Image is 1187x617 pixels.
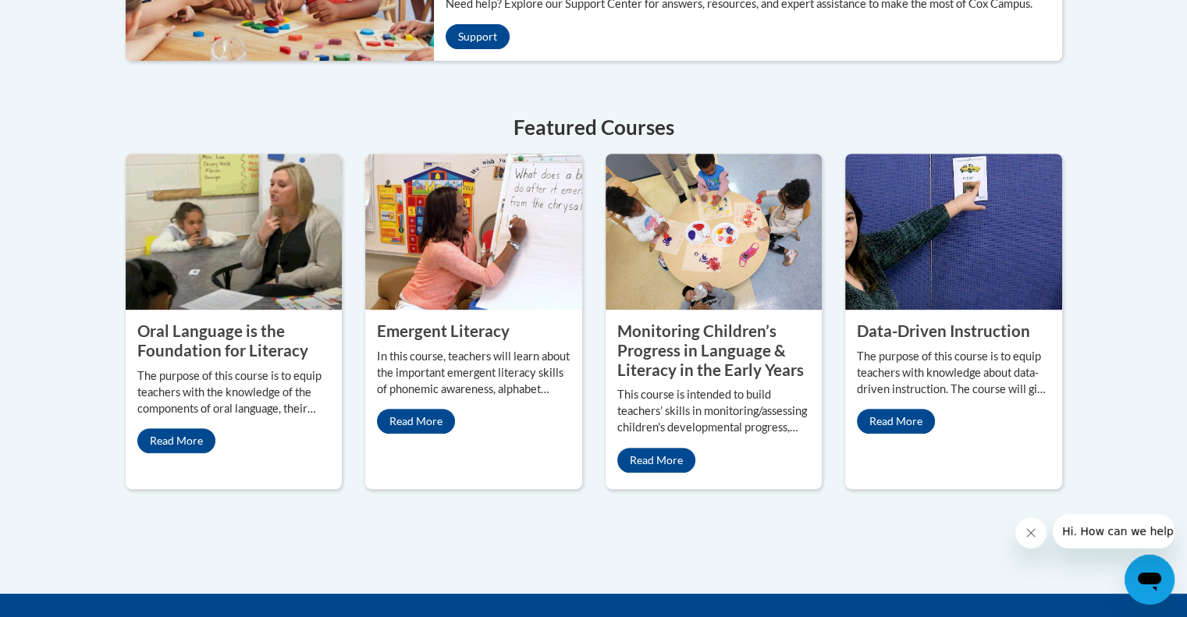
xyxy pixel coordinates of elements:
[1125,555,1175,605] iframe: Button to launch messaging window
[137,368,331,417] p: The purpose of this course is to equip teachers with the knowledge of the components of oral lang...
[126,112,1062,143] h4: Featured Courses
[857,409,935,434] a: Read More
[617,321,804,378] property: Monitoring Children’s Progress in Language & Literacy in the Early Years
[845,154,1062,310] img: Data-Driven Instruction
[377,321,510,340] property: Emergent Literacy
[137,321,308,360] property: Oral Language is the Foundation for Literacy
[1015,517,1047,548] iframe: Close message
[857,349,1050,398] p: The purpose of this course is to equip teachers with knowledge about data-driven instruction. The...
[606,154,823,310] img: Monitoring Children’s Progress in Language & Literacy in the Early Years
[9,11,126,23] span: Hi. How can we help?
[377,349,570,398] p: In this course, teachers will learn about the important emergent literacy skills of phonemic awar...
[617,448,695,473] a: Read More
[1053,514,1175,548] iframe: Message from company
[857,321,1030,340] property: Data-Driven Instruction
[137,428,215,453] a: Read More
[446,24,510,49] a: Support
[377,409,455,434] a: Read More
[365,154,582,310] img: Emergent Literacy
[126,154,343,310] img: Oral Language is the Foundation for Literacy
[617,387,811,436] p: This course is intended to build teachers’ skills in monitoring/assessing children’s developmenta...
